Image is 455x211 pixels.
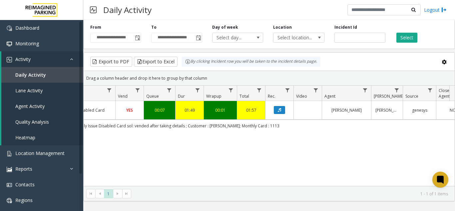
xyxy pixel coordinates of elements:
a: Disabled Card [70,107,111,113]
span: Source [405,93,418,99]
span: Lane Activity [15,87,43,94]
a: 01:49 [180,107,200,113]
a: Parker Filter Menu [392,86,401,95]
a: Vend Filter Menu [133,86,142,95]
a: Daily Activity [1,67,83,83]
a: Wrapup Filter Menu [227,86,235,95]
a: Heatmap [1,130,83,145]
a: Activity [1,51,83,67]
span: Select day... [213,33,253,42]
span: Agent Activity [15,103,45,109]
span: Dashboard [15,25,39,31]
a: Source Filter Menu [426,86,435,95]
a: genesys [407,107,432,113]
span: Activity [15,56,31,62]
a: 00:07 [148,107,171,113]
a: Logout [424,6,447,13]
span: [PERSON_NAME] [374,93,404,99]
span: Quality Analysis [15,119,49,125]
span: Reports [15,166,32,172]
span: Location Management [15,150,65,156]
label: Incident Id [334,24,357,30]
div: By clicking Incident row you will be taken to the incident details page. [182,57,320,67]
img: 'icon' [7,26,12,31]
span: Dur [178,93,185,99]
a: Lane Activity [1,83,83,98]
span: Select location... [273,33,314,42]
button: Export to PDF [90,57,132,67]
span: Vend [118,93,128,99]
div: Drag a column header and drop it here to group by that column [84,72,455,84]
a: YES [120,107,140,113]
img: 'icon' [7,57,12,62]
button: Export to Excel [134,57,178,67]
img: 'icon' [7,167,12,172]
label: From [90,24,101,30]
a: Agent Filter Menu [361,86,370,95]
span: Toggle popup [195,33,202,42]
img: 'icon' [7,182,12,188]
img: 'icon' [7,198,12,203]
span: Rec. [268,93,275,99]
img: 'icon' [7,41,12,47]
h3: Daily Activity [100,2,155,18]
a: Queue Filter Menu [165,86,174,95]
label: Location [273,24,292,30]
span: Total [239,93,249,99]
span: Daily Activity [15,72,46,78]
img: pageIcon [90,2,97,18]
a: Total Filter Menu [255,86,264,95]
a: 01:57 [241,107,261,113]
a: Dur Filter Menu [193,86,202,95]
a: Issue Filter Menu [105,86,114,95]
label: To [151,24,157,30]
span: YES [126,107,133,113]
label: Day of week [212,24,238,30]
img: logout [441,6,447,13]
span: Video [296,93,307,99]
span: Page 1 [104,189,113,198]
a: Agent Activity [1,98,83,114]
span: Heatmap [15,134,35,141]
kendo-pager-info: 1 - 1 of 1 items [135,191,448,197]
span: Agent [324,93,335,99]
div: Data table [84,86,455,186]
span: Regions [15,197,33,203]
a: 00:01 [208,107,233,113]
img: infoIcon.svg [185,59,191,64]
img: 'icon' [7,151,12,156]
a: Video Filter Menu [311,86,320,95]
a: [PERSON_NAME] [375,107,399,113]
span: Monitoring [15,40,39,47]
a: Rec. Filter Menu [283,86,292,95]
span: Queue [146,93,159,99]
span: Contacts [15,181,35,188]
a: Quality Analysis [1,114,83,130]
span: Toggle popup [134,33,141,42]
button: Select [396,33,417,43]
a: [PERSON_NAME] [326,107,367,113]
span: Wrapup [206,93,222,99]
